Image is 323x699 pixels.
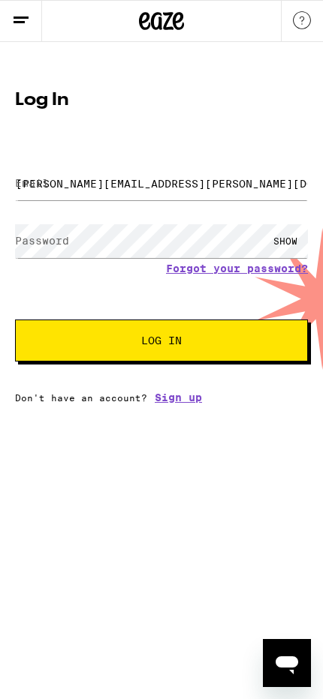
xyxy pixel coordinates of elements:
[15,166,308,200] input: Email
[141,335,182,346] span: Log In
[15,391,308,403] div: Don't have an account?
[263,639,311,687] iframe: Button to launch messaging window
[155,391,202,403] a: Sign up
[15,177,49,189] label: Email
[263,224,308,258] div: SHOW
[166,262,308,274] a: Forgot your password?
[15,91,308,109] h1: Log In
[15,319,308,361] button: Log In
[15,235,69,247] label: Password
